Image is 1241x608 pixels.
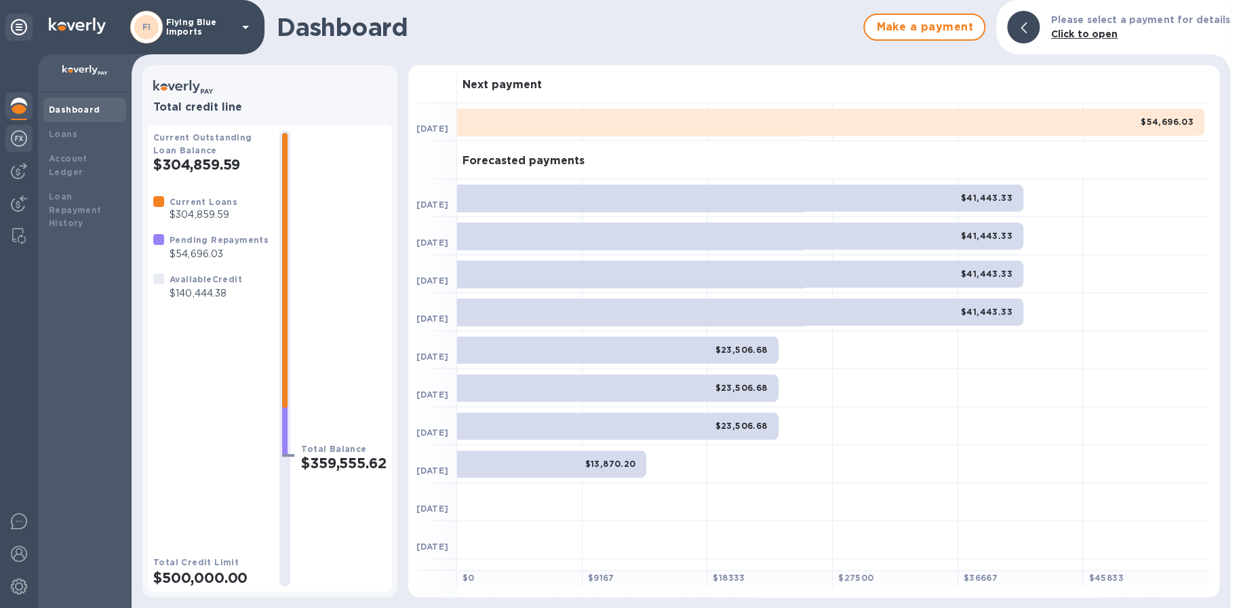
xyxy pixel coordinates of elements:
[170,274,242,284] b: Available Credit
[462,155,585,168] h3: Forecasted payments
[166,18,234,37] p: Flying Blue Imports
[588,573,614,583] b: $ 9167
[416,275,448,286] b: [DATE]
[715,345,768,355] b: $23,506.68
[153,569,269,586] h2: $500,000.00
[838,573,873,583] b: $ 27500
[964,573,998,583] b: $ 36667
[416,541,448,552] b: [DATE]
[170,197,237,207] b: Current Loans
[416,427,448,438] b: [DATE]
[715,383,768,393] b: $23,506.68
[416,351,448,362] b: [DATE]
[713,573,745,583] b: $ 18333
[170,247,269,261] p: $54,696.03
[961,231,1012,241] b: $41,443.33
[863,14,985,41] button: Make a payment
[11,130,27,147] img: Foreign exchange
[142,22,151,32] b: FI
[49,104,100,115] b: Dashboard
[416,503,448,514] b: [DATE]
[416,237,448,248] b: [DATE]
[1141,117,1194,127] b: $54,696.03
[153,557,239,567] b: Total Credit Limit
[416,123,448,134] b: [DATE]
[49,129,77,139] b: Loans
[961,269,1012,279] b: $41,443.33
[153,132,252,155] b: Current Outstanding Loan Balance
[1050,28,1118,39] b: Click to open
[875,19,973,35] span: Make a payment
[416,389,448,400] b: [DATE]
[170,286,242,301] p: $140,444.38
[961,307,1012,317] b: $41,443.33
[153,156,269,173] h2: $304,859.59
[416,199,448,210] b: [DATE]
[961,193,1012,203] b: $41,443.33
[277,13,856,41] h1: Dashboard
[416,313,448,324] b: [DATE]
[462,573,475,583] b: $ 0
[153,101,387,114] h3: Total credit line
[416,465,448,476] b: [DATE]
[170,208,237,222] p: $304,859.59
[1050,14,1230,25] b: Please select a payment for details
[49,153,87,177] b: Account Ledger
[462,79,542,92] h3: Next payment
[49,18,106,34] img: Logo
[1088,573,1123,583] b: $ 45833
[5,14,33,41] div: Unpin categories
[170,235,269,245] b: Pending Repayments
[301,455,387,472] h2: $359,555.62
[49,191,102,229] b: Loan Repayment History
[715,421,768,431] b: $23,506.68
[301,444,366,454] b: Total Balance
[585,459,635,469] b: $13,870.20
